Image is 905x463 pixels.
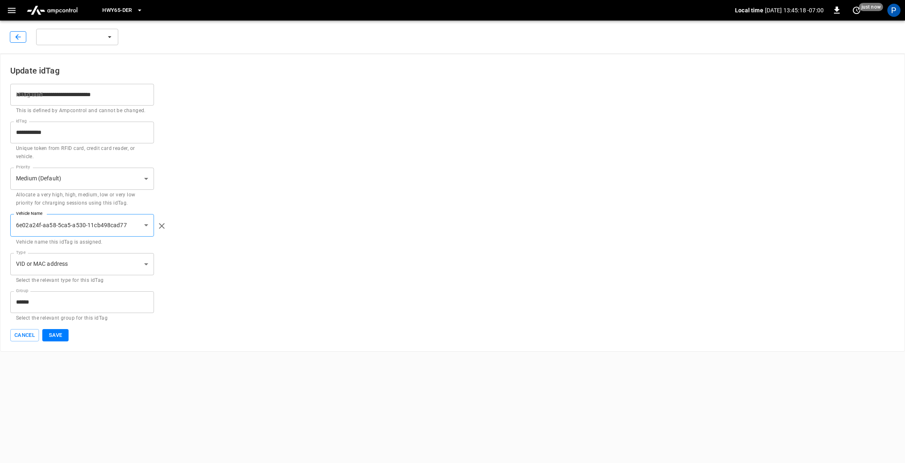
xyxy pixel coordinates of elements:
[16,249,25,256] label: Type
[16,276,148,285] p: Select the relevant type for this idTag
[735,6,763,14] p: Local time
[16,210,42,217] label: Vehicle Name
[16,238,148,246] p: Vehicle name this idTag is assigned.
[16,314,148,322] p: Select the relevant group for this idTag
[10,253,154,275] div: VID or MAC address
[16,118,27,124] label: idTag
[16,164,30,170] label: Priority
[10,168,154,190] div: Medium (Default)
[23,2,81,18] img: ampcontrol.io logo
[850,4,863,17] button: set refresh interval
[859,3,883,11] span: just now
[102,6,132,15] span: HWY65-DER
[10,217,154,233] div: 6e02a24f-aa58-5ca5-a530-11cb498cad77
[16,145,148,161] p: Unique token from RFID card, credit card reader, or vehicle.
[765,6,824,14] p: [DATE] 13:45:18 -07:00
[42,329,69,342] button: Save
[99,2,146,18] button: HWY65-DER
[16,288,28,294] label: Group
[10,64,895,77] h6: Update idTag
[887,4,900,17] div: profile-icon
[16,107,148,115] p: This is defined by Ampcontrol and cannot be changed.
[10,329,39,342] button: Cancel
[16,191,148,207] p: Allocate a very high, high, medium, low or very low priority for chrarging sessions using this id...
